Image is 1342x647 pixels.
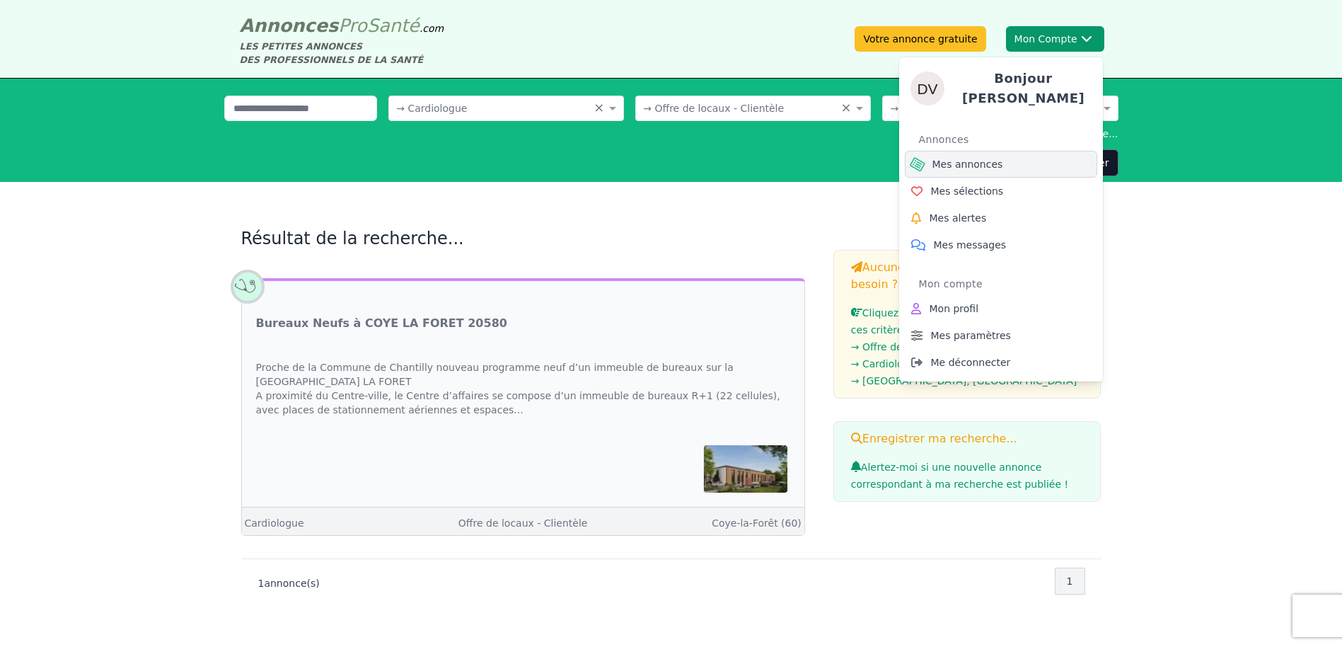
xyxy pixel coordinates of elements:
li: → Offre de locaux - Clientèle [851,338,1084,355]
div: Annonces [919,128,1097,151]
div: Affiner la recherche... [224,127,1118,141]
span: Clear all [594,101,606,115]
span: Santé [367,15,420,36]
h2: Résultat de la recherche... [241,227,805,250]
div: Mon compte [919,273,1097,295]
span: 1 [1067,574,1073,588]
a: Coye-la-Forêt (60) [712,517,802,529]
p: annonce(s) [258,576,320,590]
span: Annonces [240,15,339,36]
a: Cardiologue [245,517,304,529]
h3: Enregistrer ma recherche... [851,430,1084,447]
h3: Aucune annonce correspond à votre besoin ? [851,259,1084,293]
span: Clear all [840,101,852,115]
span: Pro [338,15,367,36]
a: Mes messages [905,231,1097,258]
h4: Bonjour [PERSON_NAME] [956,69,1092,108]
span: Mes sélections [931,184,1004,198]
span: 1 [258,578,265,589]
div: Proche de la Commune de Chantilly nouveau programme neuf d’un immeuble de bureaux sur la [GEOGRAP... [242,346,804,431]
li: → [GEOGRAPHIC_DATA], [GEOGRAPHIC_DATA] [851,372,1084,389]
a: Cliquez ici pour déposer une annonce avec ces critères :→ Offre de locaux - Clientèle→ Cardiologu... [851,307,1084,389]
a: Mes paramètres [905,322,1097,349]
a: Mes annonces [905,151,1097,178]
a: Offre de locaux - Clientèle [458,517,588,529]
a: Me déconnecter [905,349,1097,376]
a: Bureaux Neufs à COYE LA FORET 20580 [256,315,507,332]
button: Mon CompteDOMINIQUEBonjour [PERSON_NAME]AnnoncesMes annoncesMes sélectionsMes alertesMes messages... [1006,26,1104,52]
span: Mon profil [930,302,979,316]
a: Votre annonce gratuite [855,26,985,52]
a: AnnoncesProSanté.com [240,15,444,36]
div: LES PETITES ANNONCES DES PROFESSIONNELS DE LA SANTÉ [240,40,444,67]
span: Mes messages [934,238,1007,252]
a: Mes sélections [905,178,1097,205]
li: → Cardiologue [851,355,1084,372]
span: Mes alertes [930,211,987,225]
span: Me déconnecter [931,355,1011,370]
span: Alertez-moi si une nouvelle annonce correspondant à ma recherche est publiée ! [851,462,1068,490]
span: Mes paramètres [931,328,1011,343]
a: Mon profil [905,295,1097,322]
img: DOMINIQUE [910,71,944,105]
span: Mes annonces [932,157,1003,171]
span: .com [420,23,444,34]
img: Bureaux Neufs à COYE LA FORET 20580 [704,445,787,492]
nav: Pagination [1055,568,1084,595]
a: Mes alertes [905,205,1097,231]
